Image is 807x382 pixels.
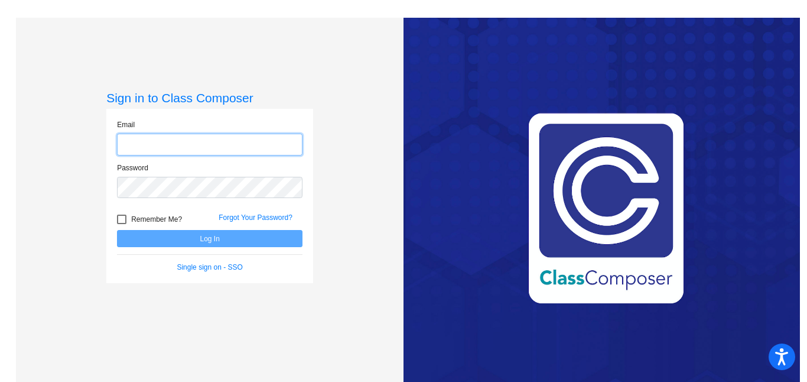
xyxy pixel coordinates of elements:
[177,263,242,271] a: Single sign on - SSO
[117,119,135,130] label: Email
[117,230,302,247] button: Log In
[106,90,313,105] h3: Sign in to Class Composer
[131,212,182,226] span: Remember Me?
[219,213,292,222] a: Forgot Your Password?
[117,163,148,173] label: Password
